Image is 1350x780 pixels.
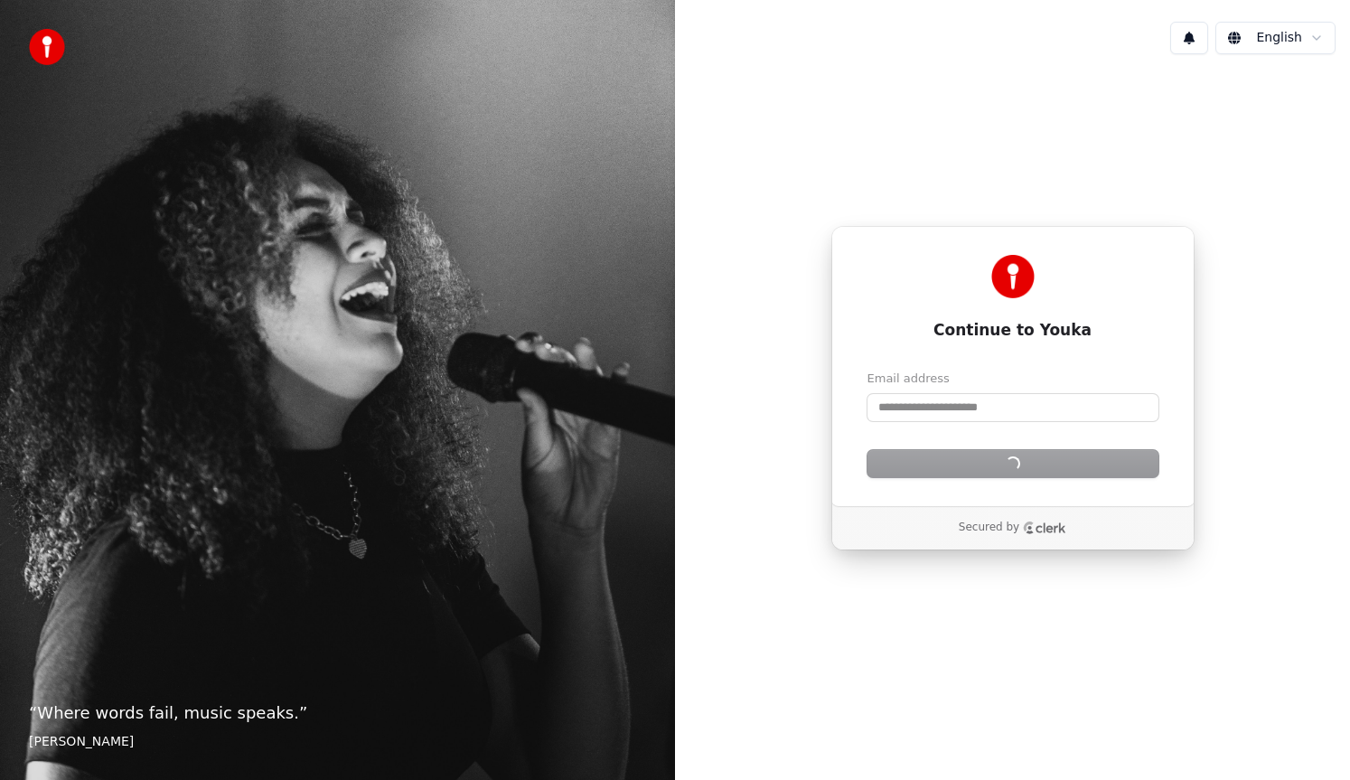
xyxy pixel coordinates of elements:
[1023,522,1066,534] a: Clerk logo
[959,521,1019,535] p: Secured by
[29,700,646,726] p: “ Where words fail, music speaks. ”
[29,733,646,751] footer: [PERSON_NAME]
[29,29,65,65] img: youka
[991,255,1035,298] img: Youka
[867,320,1158,342] h1: Continue to Youka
